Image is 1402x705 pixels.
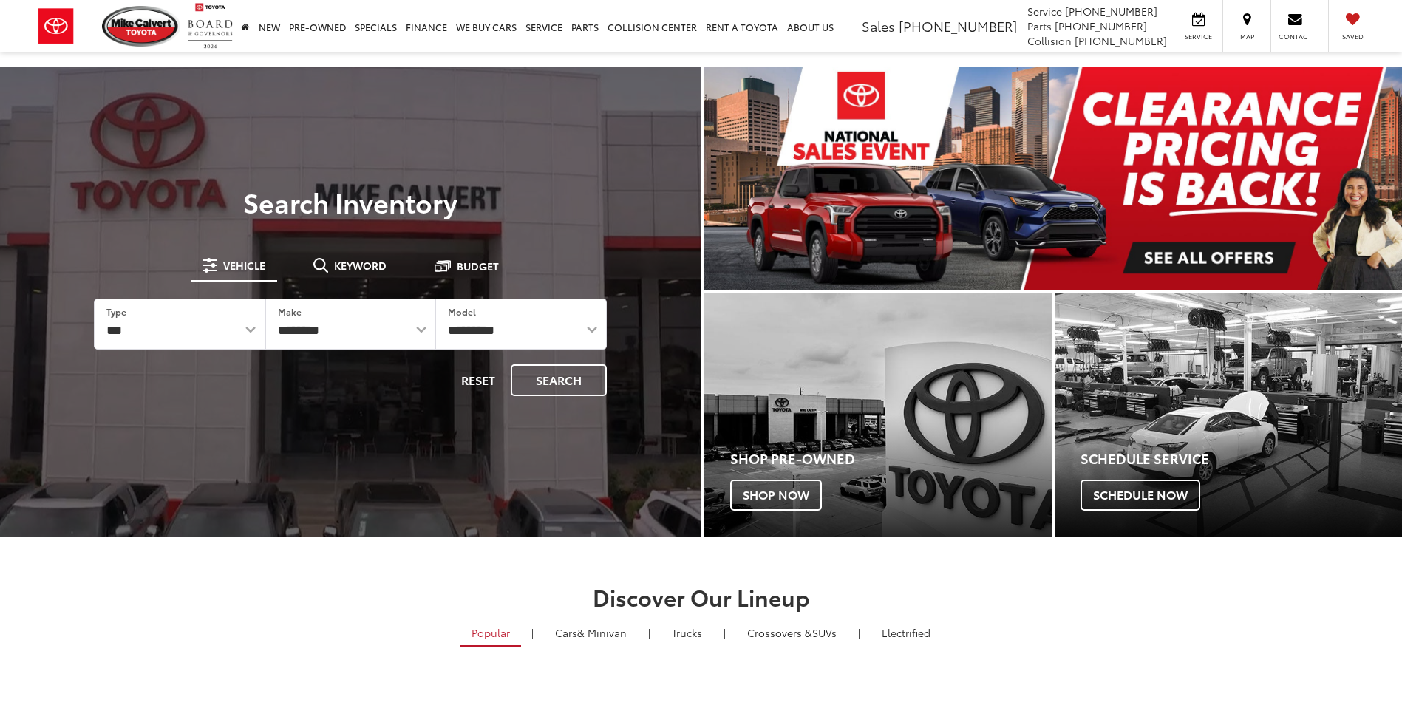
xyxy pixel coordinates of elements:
[1279,32,1312,41] span: Contact
[704,293,1052,537] a: Shop Pre-Owned Shop Now
[730,452,1052,466] h4: Shop Pre-Owned
[460,620,521,647] a: Popular
[1075,33,1167,48] span: [PHONE_NUMBER]
[899,16,1017,35] span: [PHONE_NUMBER]
[449,364,508,396] button: Reset
[747,625,812,640] span: Crossovers &
[62,187,639,217] h3: Search Inventory
[854,625,864,640] li: |
[871,620,942,645] a: Electrified
[644,625,654,640] li: |
[1055,293,1402,537] a: Schedule Service Schedule Now
[180,585,1222,609] h2: Discover Our Lineup
[223,260,265,270] span: Vehicle
[1336,32,1369,41] span: Saved
[1055,293,1402,537] div: Toyota
[511,364,607,396] button: Search
[334,260,387,270] span: Keyword
[448,305,476,318] label: Model
[1055,18,1147,33] span: [PHONE_NUMBER]
[862,16,895,35] span: Sales
[1231,32,1263,41] span: Map
[1065,4,1157,18] span: [PHONE_NUMBER]
[1027,4,1062,18] span: Service
[1027,33,1072,48] span: Collision
[730,480,822,511] span: Shop Now
[106,305,126,318] label: Type
[1182,32,1215,41] span: Service
[1081,452,1402,466] h4: Schedule Service
[720,625,729,640] li: |
[544,620,638,645] a: Cars
[457,261,499,271] span: Budget
[1027,18,1052,33] span: Parts
[278,305,302,318] label: Make
[736,620,848,645] a: SUVs
[704,293,1052,537] div: Toyota
[528,625,537,640] li: |
[102,6,180,47] img: Mike Calvert Toyota
[661,620,713,645] a: Trucks
[1081,480,1200,511] span: Schedule Now
[577,625,627,640] span: & Minivan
